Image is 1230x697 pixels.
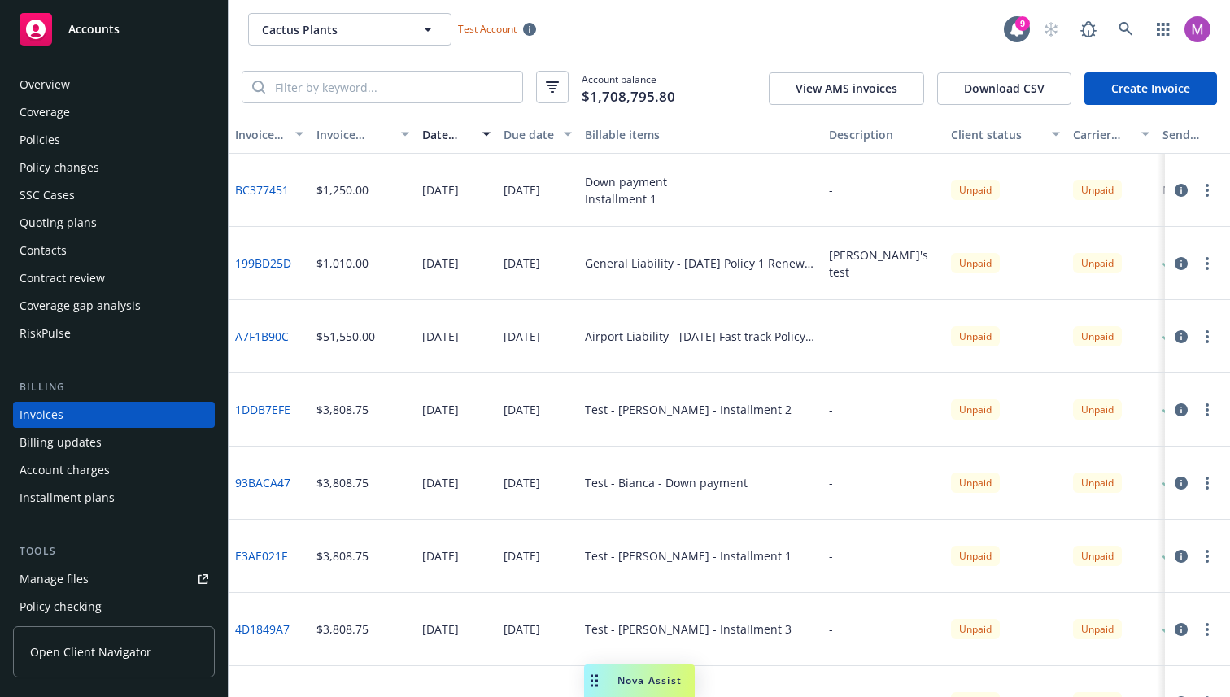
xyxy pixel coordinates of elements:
div: - [829,328,833,345]
svg: Search [252,81,265,94]
a: Installment plans [13,485,215,511]
input: Filter by keyword... [265,72,522,102]
div: Billable items [585,126,816,143]
div: 9 [1015,16,1030,31]
a: Search [1110,13,1142,46]
div: [DATE] [422,255,459,272]
div: Unpaid [951,399,1000,420]
div: Unpaid [1073,326,1122,346]
a: 199BD25D [235,255,291,272]
div: SSC Cases [20,182,75,208]
span: Cactus Plants [262,21,403,38]
div: - [829,474,833,491]
div: Unpaid [951,253,1000,273]
div: Unpaid [1073,619,1122,639]
div: Unpaid [1073,180,1122,200]
div: Client status [951,126,1042,143]
div: Coverage gap analysis [20,293,141,319]
div: - [829,547,833,564]
div: Send result [1162,126,1221,143]
div: Tools [13,543,215,560]
a: Contacts [13,237,215,264]
div: [DATE] [422,328,459,345]
div: [DATE] [504,255,540,272]
a: Policy changes [13,155,215,181]
a: Contract review [13,265,215,291]
div: [DATE] [504,328,540,345]
button: Billable items [578,115,822,154]
button: Description [822,115,944,154]
button: Client status [944,115,1066,154]
div: Coverage [20,99,70,125]
button: Due date [497,115,578,154]
div: Billing updates [20,429,102,455]
a: A7F1B90C [235,328,289,345]
div: Unpaid [951,180,1000,200]
img: photo [1184,16,1210,42]
a: Report a Bug [1072,13,1105,46]
div: Invoice amount [316,126,391,143]
a: Policy checking [13,594,215,620]
div: $3,808.75 [316,621,369,638]
div: [DATE] [422,401,459,418]
div: Test - [PERSON_NAME] - Installment 3 [585,621,792,638]
a: Quoting plans [13,210,215,236]
span: Account balance [582,72,675,102]
a: Account charges [13,457,215,483]
div: [DATE] [422,547,459,564]
a: RiskPulse [13,320,215,346]
div: $1,250.00 [316,181,369,198]
div: - [829,181,833,198]
div: Airport Liability - [DATE] Fast track Policy 2 - Bill policy start test - [DATE] Fast track Polic... [585,328,816,345]
a: Manage files [13,566,215,592]
div: Unpaid [1073,253,1122,273]
span: Open Client Navigator [30,643,151,660]
a: SSC Cases [13,182,215,208]
div: Unpaid [1073,399,1122,420]
a: E3AE021F [235,547,287,564]
span: Test Account [458,22,517,36]
div: Unpaid [951,473,1000,493]
div: Invoices [20,402,63,428]
span: Test Account [451,20,543,37]
div: Policies [20,127,60,153]
div: [DATE] [504,547,540,564]
div: Quoting plans [20,210,97,236]
div: Invoice ID [235,126,286,143]
button: Date issued [416,115,497,154]
div: [DATE] [422,621,459,638]
a: Coverage [13,99,215,125]
button: Download CSV [937,72,1071,105]
div: Billing [13,379,215,395]
div: Drag to move [584,664,604,697]
div: Overview [20,72,70,98]
div: Due date [504,126,554,143]
div: Date issued [422,126,473,143]
button: Invoice amount [310,115,416,154]
a: Create Invoice [1084,72,1217,105]
a: Start snowing [1035,13,1067,46]
span: Accounts [68,23,120,36]
div: Unpaid [951,619,1000,639]
a: Invoices [13,402,215,428]
div: $3,808.75 [316,474,369,491]
div: Account charges [20,457,110,483]
a: Switch app [1147,13,1180,46]
div: [DATE] [504,621,540,638]
span: Nova Assist [617,673,682,687]
div: $3,808.75 [316,401,369,418]
div: $1,010.00 [316,255,369,272]
div: Contacts [20,237,67,264]
div: [DATE] [504,474,540,491]
div: Unpaid [1073,546,1122,566]
a: Coverage gap analysis [13,293,215,319]
div: Unpaid [951,326,1000,346]
div: Unpaid [951,546,1000,566]
div: [DATE] [504,401,540,418]
div: $3,808.75 [316,547,369,564]
a: 4D1849A7 [235,621,290,638]
div: RiskPulse [20,320,71,346]
a: Accounts [13,7,215,52]
a: 93BACA47 [235,474,290,491]
div: Test - [PERSON_NAME] - Installment 2 [585,401,792,418]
